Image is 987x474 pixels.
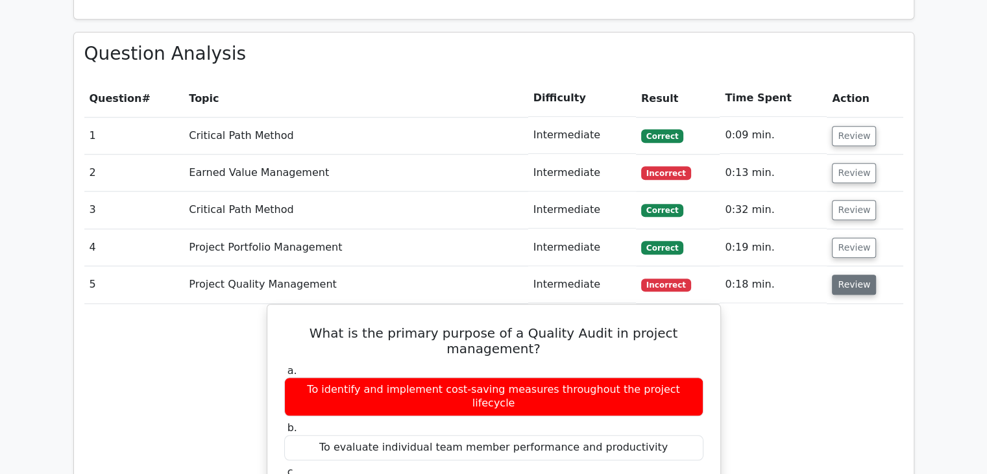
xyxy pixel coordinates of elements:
h3: Question Analysis [84,43,903,65]
td: Intermediate [528,117,636,154]
span: Incorrect [641,166,691,179]
th: Topic [184,80,528,117]
td: 1 [84,117,184,154]
th: Time Spent [720,80,827,117]
button: Review [832,126,876,146]
button: Review [832,238,876,258]
button: Review [832,200,876,220]
h5: What is the primary purpose of a Quality Audit in project management? [283,325,705,356]
button: Review [832,275,876,295]
td: 2 [84,155,184,192]
th: Difficulty [528,80,636,117]
th: Action [827,80,903,117]
td: Intermediate [528,266,636,303]
span: Correct [641,129,683,142]
button: Review [832,163,876,183]
td: Intermediate [528,192,636,229]
td: Intermediate [528,155,636,192]
td: Critical Path Method [184,117,528,154]
td: 0:18 min. [720,266,827,303]
div: To evaluate individual team member performance and productivity [284,435,703,460]
td: 4 [84,229,184,266]
span: Incorrect [641,279,691,292]
td: Project Portfolio Management [184,229,528,266]
td: Earned Value Management [184,155,528,192]
td: 0:13 min. [720,155,827,192]
td: 3 [84,192,184,229]
th: # [84,80,184,117]
div: To identify and implement cost-saving measures throughout the project lifecycle [284,377,703,416]
span: Correct [641,204,683,217]
td: Project Quality Management [184,266,528,303]
td: Critical Path Method [184,192,528,229]
td: 0:19 min. [720,229,827,266]
td: 5 [84,266,184,303]
span: Question [90,92,142,105]
td: 0:09 min. [720,117,827,154]
td: 0:32 min. [720,192,827,229]
span: a. [287,364,297,377]
td: Intermediate [528,229,636,266]
span: Correct [641,241,683,254]
th: Result [636,80,720,117]
span: b. [287,421,297,434]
